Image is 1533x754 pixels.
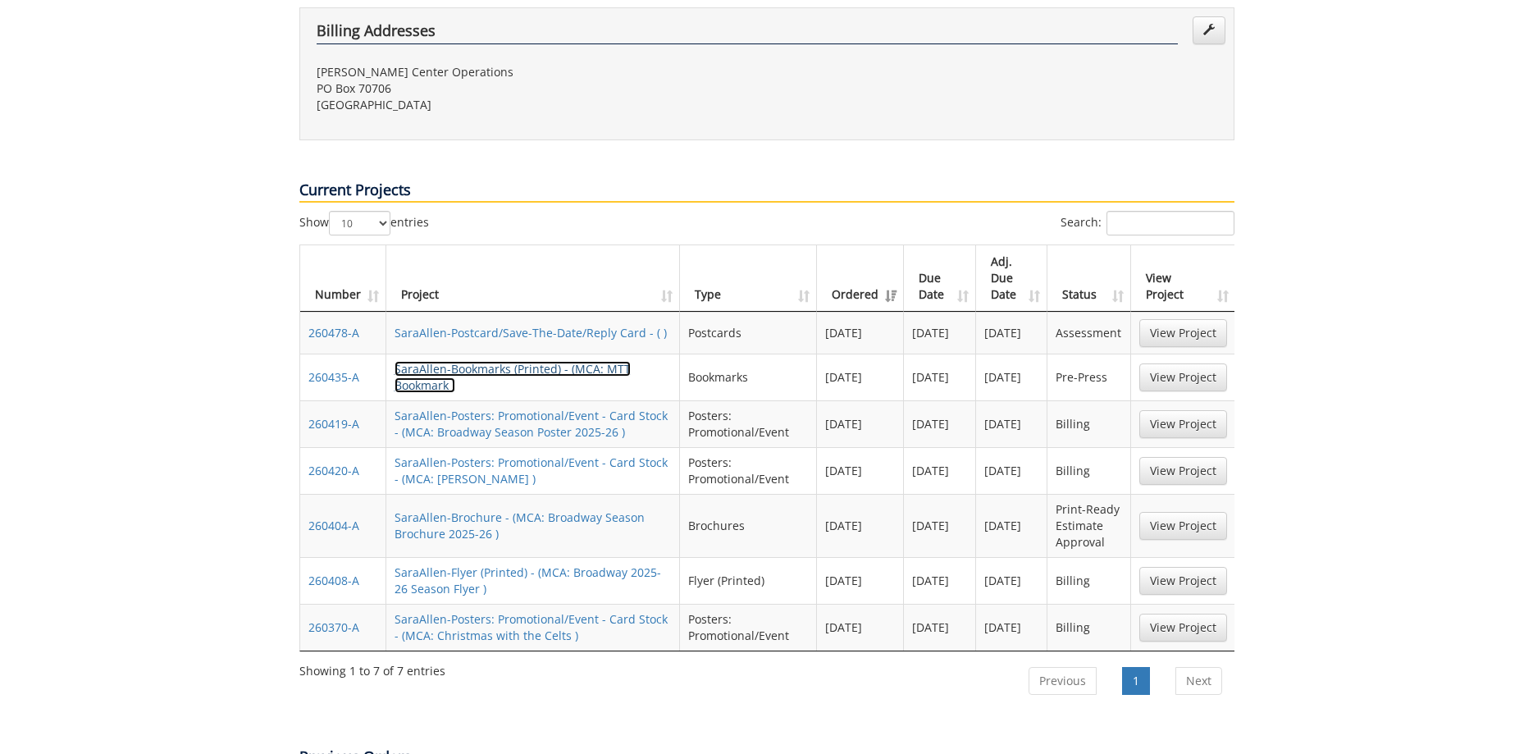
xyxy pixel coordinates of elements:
[904,245,976,312] th: Due Date: activate to sort column ascending
[1139,410,1227,438] a: View Project
[308,325,359,340] a: 260478-A
[817,245,904,312] th: Ordered: activate to sort column ascending
[976,604,1048,651] td: [DATE]
[317,80,755,97] p: PO Box 70706
[308,369,359,385] a: 260435-A
[904,354,976,400] td: [DATE]
[976,400,1048,447] td: [DATE]
[1139,614,1227,642] a: View Project
[308,463,359,478] a: 260420-A
[1139,457,1227,485] a: View Project
[904,400,976,447] td: [DATE]
[680,245,817,312] th: Type: activate to sort column ascending
[1139,319,1227,347] a: View Project
[395,325,667,340] a: SaraAllen-Postcard/Save-The-Date/Reply Card - ( )
[1131,245,1235,312] th: View Project: activate to sort column ascending
[395,564,661,596] a: SaraAllen-Flyer (Printed) - (MCA: Broadway 2025-26 Season Flyer )
[817,354,904,400] td: [DATE]
[395,611,668,643] a: SaraAllen-Posters: Promotional/Event - Card Stock - (MCA: Christmas with the Celts )
[395,361,631,393] a: SaraAllen-Bookmarks (Printed) - (MCA: MTT Bookmark )
[904,494,976,557] td: [DATE]
[1106,211,1234,235] input: Search:
[1047,354,1130,400] td: Pre-Press
[395,510,645,542] a: SaraAllen-Brochure - (MCA: Broadway Season Brochure 2025-26 )
[817,312,904,354] td: [DATE]
[817,557,904,604] td: [DATE]
[308,573,359,588] a: 260408-A
[904,447,976,494] td: [DATE]
[395,408,668,440] a: SaraAllen-Posters: Promotional/Event - Card Stock - (MCA: Broadway Season Poster 2025-26 )
[1175,667,1222,695] a: Next
[1047,604,1130,651] td: Billing
[680,604,817,651] td: Posters: Promotional/Event
[680,354,817,400] td: Bookmarks
[680,494,817,557] td: Brochures
[299,180,1234,203] p: Current Projects
[976,494,1048,557] td: [DATE]
[817,447,904,494] td: [DATE]
[329,211,390,235] select: Showentries
[680,400,817,447] td: Posters: Promotional/Event
[904,604,976,651] td: [DATE]
[680,557,817,604] td: Flyer (Printed)
[904,557,976,604] td: [DATE]
[308,518,359,533] a: 260404-A
[1047,494,1130,557] td: Print-Ready Estimate Approval
[300,245,386,312] th: Number: activate to sort column ascending
[1122,667,1150,695] a: 1
[1047,245,1130,312] th: Status: activate to sort column ascending
[1047,447,1130,494] td: Billing
[976,245,1048,312] th: Adj. Due Date: activate to sort column ascending
[1193,16,1225,44] a: Edit Addresses
[299,656,445,679] div: Showing 1 to 7 of 7 entries
[976,447,1048,494] td: [DATE]
[976,312,1048,354] td: [DATE]
[1047,400,1130,447] td: Billing
[1139,512,1227,540] a: View Project
[976,557,1048,604] td: [DATE]
[817,400,904,447] td: [DATE]
[1047,557,1130,604] td: Billing
[1047,312,1130,354] td: Assessment
[976,354,1048,400] td: [DATE]
[1061,211,1234,235] label: Search:
[317,23,1178,44] h4: Billing Addresses
[680,312,817,354] td: Postcards
[308,416,359,432] a: 260419-A
[308,619,359,635] a: 260370-A
[395,455,668,487] a: SaraAllen-Posters: Promotional/Event - Card Stock - (MCA: [PERSON_NAME] )
[386,245,681,312] th: Project: activate to sort column ascending
[317,64,755,80] p: [PERSON_NAME] Center Operations
[1139,363,1227,391] a: View Project
[680,447,817,494] td: Posters: Promotional/Event
[1029,667,1097,695] a: Previous
[317,97,755,113] p: [GEOGRAPHIC_DATA]
[1139,567,1227,595] a: View Project
[817,494,904,557] td: [DATE]
[817,604,904,651] td: [DATE]
[904,312,976,354] td: [DATE]
[299,211,429,235] label: Show entries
